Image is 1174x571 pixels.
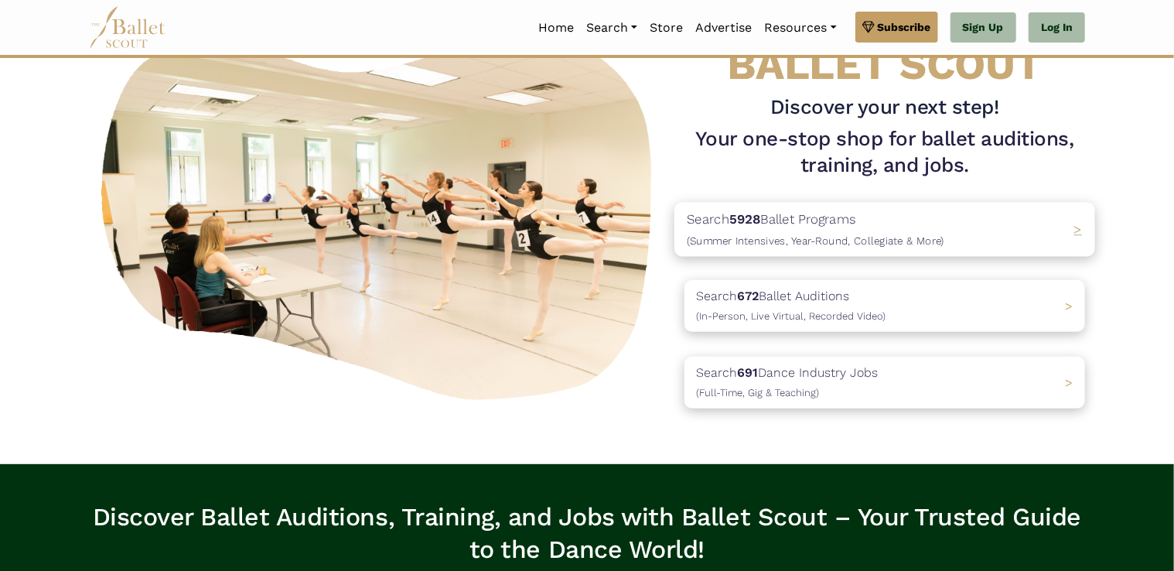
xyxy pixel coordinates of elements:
span: > [1065,375,1073,390]
a: Log In [1029,12,1085,43]
span: > [1074,221,1083,237]
span: > [1065,299,1073,313]
img: A group of ballerinas talking to each other in a ballet studio [89,20,672,409]
a: Search5928Ballet Programs(Summer Intensives, Year-Round, Collegiate & More)> [684,203,1085,255]
span: (In-Person, Live Virtual, Recorded Video) [696,310,886,322]
b: 5928 [729,211,760,227]
h3: Discover your next step! [684,94,1085,121]
a: Search691Dance Industry Jobs(Full-Time, Gig & Teaching) > [684,357,1085,409]
p: Search Ballet Auditions [696,286,886,326]
b: 691 [737,365,758,380]
a: Search672Ballet Auditions(In-Person, Live Virtual, Recorded Video) > [684,280,1085,332]
a: Sign Up [950,12,1016,43]
h3: Discover Ballet Auditions, Training, and Jobs with Ballet Scout – Your Trusted Guide to the Dance... [89,501,1085,566]
b: 672 [737,289,759,303]
a: Search [580,12,643,44]
h1: Your one-stop shop for ballet auditions, training, and jobs. [684,126,1085,179]
a: Advertise [689,12,758,44]
a: Home [532,12,580,44]
a: Store [643,12,689,44]
a: Subscribe [855,12,938,43]
img: gem.svg [862,19,875,36]
span: (Summer Intensives, Year-Round, Collegiate & More) [687,234,944,247]
p: Search Dance Industry Jobs [696,363,878,402]
span: Subscribe [878,19,931,36]
p: Search Ballet Programs [687,209,944,251]
a: Resources [758,12,842,44]
span: (Full-Time, Gig & Teaching) [696,387,819,398]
